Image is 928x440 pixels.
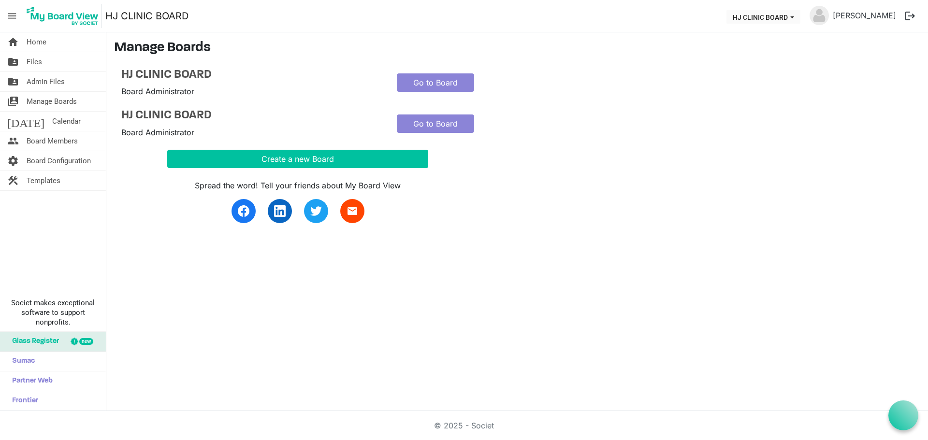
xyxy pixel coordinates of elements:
[397,73,474,92] a: Go to Board
[829,6,900,25] a: [PERSON_NAME]
[7,72,19,91] span: folder_shared
[121,68,382,82] a: HJ CLINIC BOARD
[24,4,101,28] img: My Board View Logo
[7,52,19,71] span: folder_shared
[27,92,77,111] span: Manage Boards
[810,6,829,25] img: no-profile-picture.svg
[105,6,188,26] a: HJ CLINIC BOARD
[347,205,358,217] span: email
[121,128,194,137] span: Board Administrator
[4,298,101,327] span: Societ makes exceptional software to support nonprofits.
[27,52,42,71] span: Files
[7,371,53,391] span: Partner Web
[27,32,46,52] span: Home
[900,6,920,26] button: logout
[340,199,364,223] a: email
[7,92,19,111] span: switch_account
[24,4,105,28] a: My Board View Logo
[114,40,920,57] h3: Manage Boards
[7,352,35,371] span: Sumac
[52,112,81,131] span: Calendar
[27,131,78,151] span: Board Members
[27,171,60,190] span: Templates
[726,10,800,24] button: HJ CLINIC BOARD dropdownbutton
[7,32,19,52] span: home
[121,86,194,96] span: Board Administrator
[7,171,19,190] span: construction
[121,109,382,123] a: HJ CLINIC BOARD
[397,114,474,133] a: Go to Board
[238,205,249,217] img: facebook.svg
[434,421,494,430] a: © 2025 - Societ
[7,391,38,411] span: Frontier
[27,151,91,170] span: Board Configuration
[274,205,286,217] img: linkedin.svg
[7,332,59,351] span: Glass Register
[7,151,19,170] span: settings
[79,338,93,345] div: new
[3,7,21,25] span: menu
[7,131,19,151] span: people
[310,205,322,217] img: twitter.svg
[167,150,428,168] button: Create a new Board
[7,112,44,131] span: [DATE]
[27,72,65,91] span: Admin Files
[167,180,428,191] div: Spread the word! Tell your friends about My Board View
